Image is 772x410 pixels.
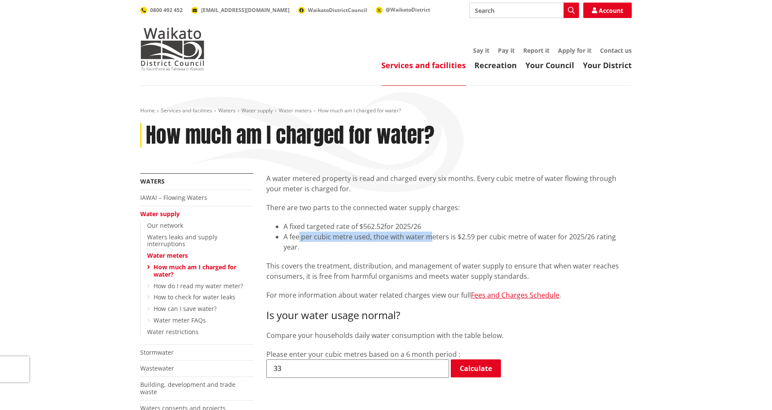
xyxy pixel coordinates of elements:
[147,233,217,248] a: Waters leaks and supply interruptions
[150,6,183,14] span: 0800 492 452
[140,348,174,356] a: Stormwater
[733,374,763,405] iframe: Messenger Launcher
[140,364,174,372] a: Wastewater
[451,359,501,377] a: Calculate
[147,328,199,336] a: Water restrictions
[140,177,165,185] a: Waters
[147,251,188,259] a: Water meters
[376,6,430,13] a: @WaikatoDistrict
[154,316,206,324] a: Water meter FAQs
[384,222,421,231] span: for 2025/26
[583,60,632,70] a: Your District
[154,293,235,301] a: How to check for water leaks
[140,380,235,396] a: Building, development and trade waste
[558,46,591,54] a: Apply for it
[525,60,574,70] a: Your Council
[266,350,460,359] label: Please enter your cubic metres based on a 6 month period :
[471,290,559,300] a: Fees and Charges Schedule
[474,60,517,70] a: Recreation
[140,107,632,115] nav: breadcrumb
[469,3,579,18] input: Search input
[191,6,289,14] a: [EMAIL_ADDRESS][DOMAIN_NAME]
[381,60,466,70] a: Services and facilities
[473,46,489,54] a: Say it
[523,46,549,54] a: Report it
[308,6,367,14] span: WaikatoDistrictCouncil
[154,304,217,313] a: How can I save water?
[140,210,180,218] a: Water supply
[241,107,273,114] a: Water supply
[318,107,401,114] span: How much am I charged for water?
[154,263,236,278] a: How much am I charged for water?
[161,107,212,114] a: Services and facilities
[298,6,367,14] a: WaikatoDistrictCouncil
[140,193,207,202] a: IAWAI – Flowing Waters
[201,6,289,14] span: [EMAIL_ADDRESS][DOMAIN_NAME]
[600,46,632,54] a: Contact us
[498,46,515,54] a: Pay it
[218,107,235,114] a: Waters
[266,290,632,301] p: For more information about water related charges view our full .
[140,27,205,70] img: Waikato District Council - Te Kaunihera aa Takiwaa o Waikato
[583,3,632,18] a: Account
[266,173,632,194] p: A water metered property is read and charged every six months. Every cubic metre of water flowing...
[283,222,384,231] span: A fixed targeted rate of $562.52
[386,6,430,13] span: @WaikatoDistrict
[266,309,632,322] h3: Is your water usage normal?
[140,107,155,114] a: Home
[283,232,632,252] li: A fee per cubic metre used, thoe with water meters is $2.59 per cubic metre of water for 2025/26 ...
[266,261,632,281] p: This covers the treatment, distribution, and management of water supply to ensure that when water...
[266,202,632,213] p: There are two parts to the connected water supply charges:
[279,107,312,114] a: Water meters
[140,6,183,14] a: 0800 492 452
[146,123,434,148] h1: How much am I charged for water?
[154,282,243,290] a: How do I read my water meter?
[266,330,632,341] p: Compare your households daily water consumption with the table below.
[147,221,183,229] a: Our network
